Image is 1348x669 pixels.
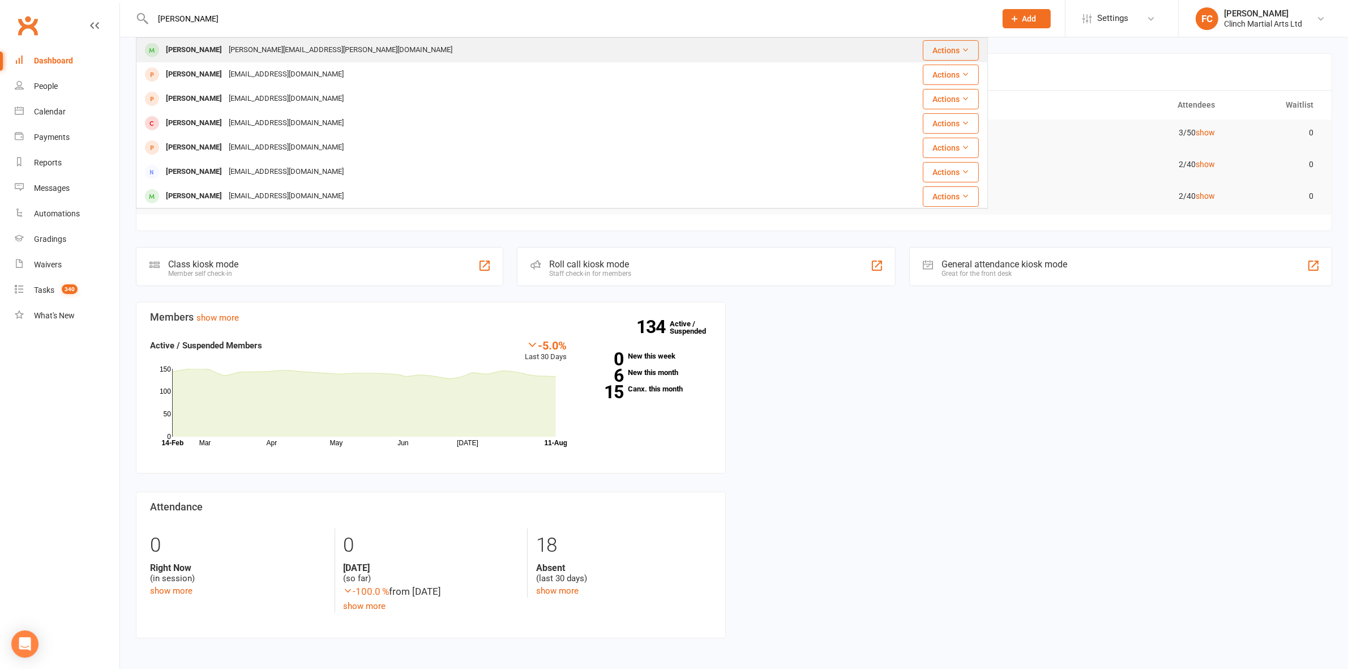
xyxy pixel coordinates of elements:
[162,42,225,58] div: [PERSON_NAME]
[923,40,979,61] button: Actions
[34,56,73,65] div: Dashboard
[344,586,390,597] span: -100.0 %
[34,286,54,295] div: Tasks
[536,586,579,596] a: show more
[225,164,347,180] div: [EMAIL_ADDRESS][DOMAIN_NAME]
[344,601,386,611] a: show more
[1029,120,1225,146] td: 3/50
[1196,128,1215,137] a: show
[34,311,75,320] div: What's New
[149,11,988,27] input: Search...
[923,186,979,207] button: Actions
[34,107,66,116] div: Calendar
[34,158,62,167] div: Reports
[225,115,347,131] div: [EMAIL_ADDRESS][DOMAIN_NAME]
[344,563,519,573] strong: [DATE]
[584,351,623,368] strong: 0
[15,125,119,150] a: Payments
[225,91,347,107] div: [EMAIL_ADDRESS][DOMAIN_NAME]
[162,188,225,204] div: [PERSON_NAME]
[34,235,66,244] div: Gradings
[637,318,670,335] strong: 134
[584,383,623,400] strong: 15
[584,385,711,393] a: 15Canx. this month
[11,630,38,658] div: Open Intercom Messenger
[344,584,519,599] div: from [DATE]
[923,113,979,134] button: Actions
[1029,91,1225,120] th: Attendees
[923,162,979,182] button: Actions
[150,563,326,584] div: (in session)
[34,82,58,91] div: People
[1225,120,1324,146] td: 0
[1225,151,1324,178] td: 0
[15,99,119,125] a: Calendar
[344,529,519,563] div: 0
[1003,9,1051,28] button: Add
[344,563,519,584] div: (so far)
[162,91,225,107] div: [PERSON_NAME]
[549,259,631,270] div: Roll call kiosk mode
[34,260,62,269] div: Waivers
[168,259,238,270] div: Class kiosk mode
[1224,8,1302,19] div: [PERSON_NAME]
[62,284,78,294] span: 340
[1029,151,1225,178] td: 2/40
[162,164,225,180] div: [PERSON_NAME]
[15,176,119,201] a: Messages
[1022,14,1037,23] span: Add
[162,115,225,131] div: [PERSON_NAME]
[525,339,567,351] div: -5.0%
[584,367,623,384] strong: 6
[15,252,119,278] a: Waivers
[923,89,979,109] button: Actions
[150,563,326,573] strong: Right Now
[15,227,119,252] a: Gradings
[536,563,712,573] strong: Absent
[150,529,326,563] div: 0
[225,66,347,83] div: [EMAIL_ADDRESS][DOMAIN_NAME]
[942,259,1067,270] div: General attendance kiosk mode
[942,270,1067,278] div: Great for the front desk
[1029,183,1225,210] td: 2/40
[1097,6,1128,31] span: Settings
[150,312,712,323] h3: Members
[1196,191,1215,201] a: show
[584,352,711,360] a: 0New this week
[923,65,979,85] button: Actions
[15,201,119,227] a: Automations
[1225,91,1324,120] th: Waitlist
[225,188,347,204] div: [EMAIL_ADDRESS][DOMAIN_NAME]
[1225,183,1324,210] td: 0
[196,313,239,323] a: show more
[15,278,119,303] a: Tasks 340
[162,66,225,83] div: [PERSON_NAME]
[1196,160,1215,169] a: show
[15,150,119,176] a: Reports
[225,139,347,156] div: [EMAIL_ADDRESS][DOMAIN_NAME]
[150,586,192,596] a: show more
[162,139,225,156] div: [PERSON_NAME]
[536,529,712,563] div: 18
[15,74,119,99] a: People
[15,48,119,74] a: Dashboard
[225,42,456,58] div: [PERSON_NAME][EMAIL_ADDRESS][PERSON_NAME][DOMAIN_NAME]
[525,339,567,363] div: Last 30 Days
[584,369,711,376] a: 6New this month
[14,11,42,40] a: Clubworx
[34,209,80,218] div: Automations
[15,303,119,329] a: What's New
[549,270,631,278] div: Staff check-in for members
[34,133,70,142] div: Payments
[150,340,262,351] strong: Active / Suspended Members
[1196,7,1218,30] div: FC
[923,138,979,158] button: Actions
[670,312,720,343] a: 134Active / Suspended
[34,184,70,193] div: Messages
[536,563,712,584] div: (last 30 days)
[150,501,712,513] h3: Attendance
[168,270,238,278] div: Member self check-in
[1224,19,1302,29] div: Clinch Martial Arts Ltd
